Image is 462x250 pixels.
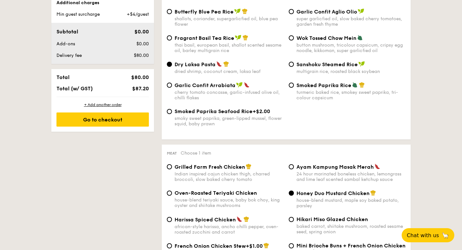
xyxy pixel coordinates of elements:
input: Harissa Spiced Chickenafrican-style harissa, ancho chilli pepper, oven-roasted zucchini and carrot [167,217,172,222]
input: Smoked Paprika Seafood Rice+$2.00smoky sweet paprika, green-lipped mussel, flower squid, baby prawn [167,109,172,114]
div: dried shrimp, coconut cream, laksa leaf [175,69,284,74]
span: Hikari Miso Glazed Chicken [296,216,368,222]
span: $80.00 [131,74,149,80]
span: Choose 1 item [181,150,211,156]
span: Garlic Confit Aglio Olio [296,9,357,15]
span: French Onion Chicken Stew [175,243,246,249]
span: Wok Tossed Chow Mein [296,35,356,41]
span: $80.00 [134,53,149,58]
img: icon-chef-hat.a58ddaea.svg [359,82,365,88]
span: Add-ons [56,41,75,47]
img: icon-vegan.f8ff3823.svg [234,8,241,14]
span: Delivery fee [56,53,82,58]
img: icon-vegan.f8ff3823.svg [358,61,365,67]
span: Grilled Farm Fresh Chicken [175,164,245,170]
span: Oven-Roasted Teriyaki Chicken [175,190,257,196]
div: super garlicfied oil, slow baked cherry tomatoes, garden fresh thyme [296,16,406,27]
span: Total (w/ GST) [56,85,93,92]
div: african-style harissa, ancho chilli pepper, oven-roasted zucchini and carrot [175,224,284,235]
input: Smoked Paprika Riceturmeric baked rice, smokey sweet paprika, tri-colour capsicum [289,83,294,88]
span: +$2.00 [252,108,270,114]
input: Mini Brioche Buns + French Onion Chicken Stew+$2.00french herbs, chicken jus, torched parmesan ch... [289,243,294,248]
span: Fragrant Basil Tea Rice [175,35,234,41]
img: icon-chef-hat.a58ddaea.svg [243,35,248,40]
img: icon-vegetarian.fe4039eb.svg [352,82,358,88]
img: icon-vegan.f8ff3823.svg [236,82,243,88]
div: smoky sweet paprika, green-lipped mussel, flower squid, baby prawn [175,116,284,127]
input: French Onion Chicken Stew+$1.00french herbs, chicken jus, torched parmesan cheese [167,243,172,248]
img: icon-chef-hat.a58ddaea.svg [244,216,249,222]
span: $0.00 [136,41,149,47]
input: Oven-Roasted Teriyaki Chickenhouse-blend teriyaki sauce, baby bok choy, king oyster and shiitake ... [167,191,172,196]
span: Smoked Paprika Rice [296,82,351,88]
div: turmeric baked rice, smokey sweet paprika, tri-colour capsicum [296,90,406,101]
span: +$4/guest [127,12,149,17]
span: Smoked Paprika Seafood Rice [175,108,252,114]
input: Sanshoku Steamed Ricemultigrain rice, roasted black soybean [289,62,294,67]
button: Chat with us🦙 [402,228,454,242]
img: icon-chef-hat.a58ddaea.svg [223,61,229,67]
input: Ayam Kampung Masak Merah24 hour marinated boneless chicken, lemongrass and lime leaf scented samb... [289,164,294,169]
input: Dry Laksa Pastadried shrimp, coconut cream, laksa leaf [167,62,172,67]
div: multigrain rice, roasted black soybean [296,69,406,74]
div: house-blend mustard, maple soy baked potato, parsley [296,198,406,209]
img: icon-spicy.37a8142b.svg [374,164,380,169]
input: Garlic Confit Aglio Oliosuper garlicfied oil, slow baked cherry tomatoes, garden fresh thyme [289,9,294,14]
input: Wok Tossed Chow Meinbutton mushroom, tricolour capsicum, cripsy egg noodle, kikkoman, super garli... [289,35,294,40]
img: icon-vegan.f8ff3823.svg [358,8,364,14]
div: 24 hour marinated boneless chicken, lemongrass and lime leaf scented sambal ketchup sauce [296,171,406,182]
span: Harissa Spiced Chicken [175,217,236,223]
img: icon-chef-hat.a58ddaea.svg [242,8,248,14]
span: Dry Laksa Pasta [175,61,216,67]
input: Fragrant Basil Tea Ricethai basil, european basil, shallot scented sesame oil, barley multigrain ... [167,35,172,40]
span: Chat with us [407,232,439,238]
span: Honey Duo Mustard Chicken [296,190,370,196]
img: icon-chef-hat.a58ddaea.svg [263,243,269,248]
span: Total [56,74,70,80]
span: $87.20 [132,85,149,92]
input: Garlic Confit Arrabiatacherry tomato concasse, garlic-infused olive oil, chilli flakes [167,83,172,88]
span: Butterfly Blue Pea Rice [175,9,234,15]
input: Hikari Miso Glazed Chickenbaked carrot, shiitake mushroom, roasted sesame seed, spring onion [289,217,294,222]
div: + Add another order [56,102,149,107]
span: Subtotal [56,29,78,35]
input: Grilled Farm Fresh ChickenIndian inspired cajun chicken thigh, charred broccoli, slow baked cherr... [167,164,172,169]
span: Garlic Confit Arrabiata [175,82,235,88]
span: $0.00 [134,29,149,35]
input: Butterfly Blue Pea Riceshallots, coriander, supergarlicfied oil, blue pea flower [167,9,172,14]
span: Sanshoku Steamed Rice [296,61,358,67]
span: Meat [167,151,177,156]
div: shallots, coriander, supergarlicfied oil, blue pea flower [175,16,284,27]
div: baked carrot, shiitake mushroom, roasted sesame seed, spring onion [296,224,406,235]
div: Indian inspired cajun chicken thigh, charred broccoli, slow baked cherry tomato [175,171,284,182]
img: icon-chef-hat.a58ddaea.svg [246,164,252,169]
img: icon-spicy.37a8142b.svg [236,216,242,222]
img: icon-spicy.37a8142b.svg [244,82,250,88]
span: 🦙 [441,232,449,239]
div: thai basil, european basil, shallot scented sesame oil, barley multigrain rice [175,42,284,53]
span: +$1.00 [246,243,263,249]
div: house-blend teriyaki sauce, baby bok choy, king oyster and shiitake mushrooms [175,197,284,208]
div: cherry tomato concasse, garlic-infused olive oil, chilli flakes [175,90,284,101]
img: icon-vegetarian.fe4039eb.svg [357,35,363,40]
img: icon-chef-hat.a58ddaea.svg [370,190,376,196]
span: Min guest surcharge [56,12,100,17]
input: Honey Duo Mustard Chickenhouse-blend mustard, maple soy baked potato, parsley [289,191,294,196]
img: icon-spicy.37a8142b.svg [216,61,222,67]
div: Go to checkout [56,112,149,127]
img: icon-vegan.f8ff3823.svg [235,35,241,40]
span: Ayam Kampung Masak Merah [296,164,374,170]
div: button mushroom, tricolour capsicum, cripsy egg noodle, kikkoman, super garlicfied oil [296,42,406,53]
